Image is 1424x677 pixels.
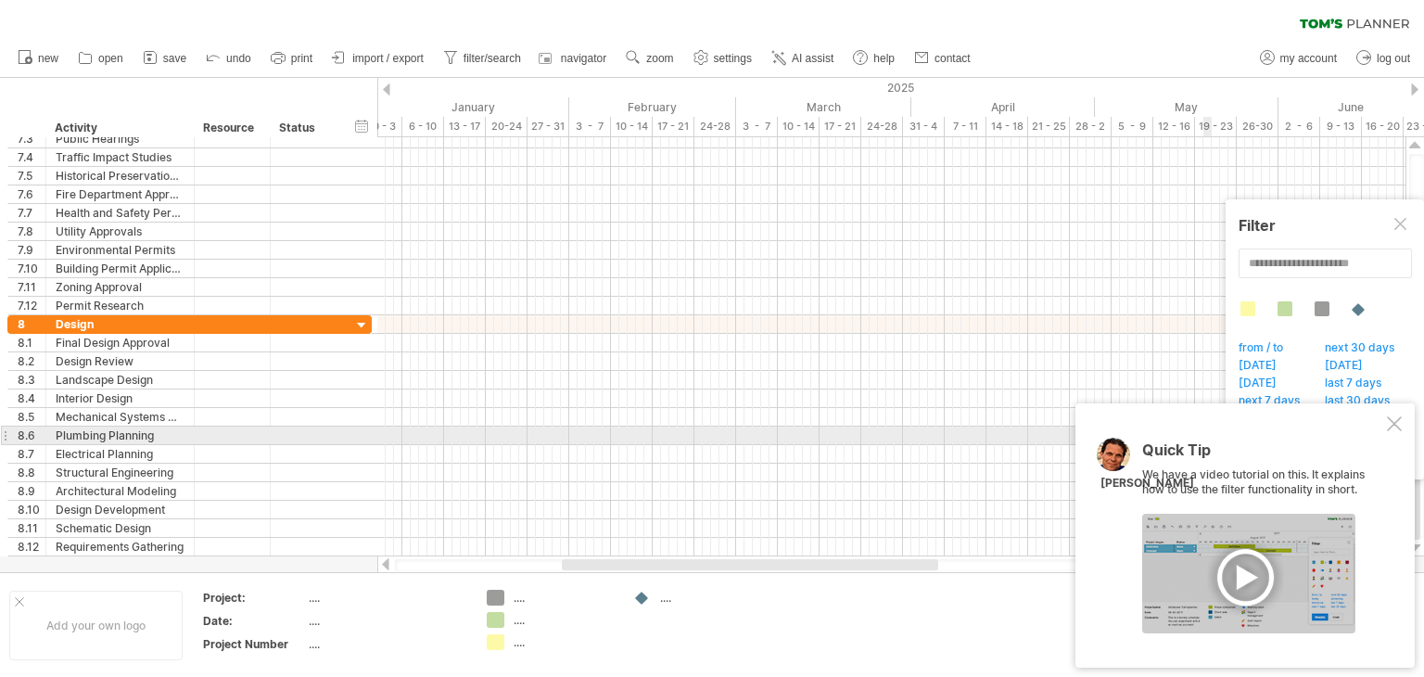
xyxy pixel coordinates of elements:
[18,501,45,518] div: 8.10
[56,408,184,426] div: Mechanical Systems Design
[1195,117,1237,136] div: 19 - 23
[18,427,45,444] div: 8.6
[1028,117,1070,136] div: 21 - 25
[203,636,305,652] div: Project Number
[694,117,736,136] div: 24-28
[13,46,64,70] a: new
[18,519,45,537] div: 8.11
[18,241,45,259] div: 7.9
[279,119,332,137] div: Status
[792,52,833,65] span: AI assist
[689,46,757,70] a: settings
[18,464,45,481] div: 8.8
[934,52,971,65] span: contact
[56,130,184,147] div: Public Hearings
[1112,117,1153,136] div: 5 - 9
[56,482,184,500] div: Architectural Modeling
[1322,376,1394,394] span: last 7 days
[736,117,778,136] div: 3 - 7
[1095,97,1278,117] div: May 2025
[714,52,752,65] span: settings
[56,519,184,537] div: Schematic Design
[18,167,45,185] div: 7.5
[309,613,464,629] div: ....
[203,119,260,137] div: Resource
[266,46,318,70] a: print
[291,52,312,65] span: print
[309,636,464,652] div: ....
[138,46,192,70] a: save
[163,52,186,65] span: save
[1100,476,1194,492] div: [PERSON_NAME]
[514,634,615,650] div: ....
[73,46,129,70] a: open
[1236,358,1290,377] span: [DATE]
[653,117,694,136] div: 17 - 21
[18,482,45,500] div: 8.9
[18,390,45,407] div: 8.4
[1142,442,1383,633] div: We have a video tutorial on this. It explains how to use the filter functionality in short.
[1237,117,1278,136] div: 26-30
[56,427,184,444] div: Plumbing Planning
[486,117,528,136] div: 20-24
[56,260,184,277] div: Building Permit Application
[18,185,45,203] div: 7.6
[56,464,184,481] div: Structural Engineering
[18,278,45,296] div: 7.11
[56,185,184,203] div: Fire Department Approval
[945,117,986,136] div: 7 - 11
[352,52,424,65] span: import / export
[18,148,45,166] div: 7.4
[873,52,895,65] span: help
[18,445,45,463] div: 8.7
[361,117,402,136] div: 30 - 3
[18,130,45,147] div: 7.3
[909,46,976,70] a: contact
[444,117,486,136] div: 13 - 17
[18,334,45,351] div: 8.1
[56,204,184,222] div: Health and Safety Permits
[18,315,45,333] div: 8
[1322,358,1376,377] span: [DATE]
[9,591,183,660] div: Add your own logo
[1377,52,1410,65] span: log out
[226,52,251,65] span: undo
[986,117,1028,136] div: 14 - 18
[55,119,184,137] div: Activity
[18,371,45,389] div: 8.3
[1352,46,1416,70] a: log out
[1278,117,1320,136] div: 2 - 6
[203,590,305,606] div: Project:
[309,590,464,606] div: ....
[56,297,184,314] div: Permit Research
[536,46,612,70] a: navigator
[848,46,900,70] a: help
[56,501,184,518] div: Design Development
[528,117,569,136] div: 27 - 31
[778,117,820,136] div: 10 - 14
[201,46,257,70] a: undo
[1255,46,1342,70] a: my account
[38,52,58,65] span: new
[98,52,123,65] span: open
[1236,340,1296,359] span: from / to
[660,590,761,606] div: ....
[56,445,184,463] div: Electrical Planning
[767,46,839,70] a: AI assist
[18,538,45,556] div: 8.12
[18,408,45,426] div: 8.5
[377,97,569,117] div: January 2025
[56,315,184,333] div: Design
[1236,393,1313,412] span: next 7 days
[611,117,653,136] div: 10 - 14
[1142,442,1383,467] div: Quick Tip
[911,97,1095,117] div: April 2025
[18,204,45,222] div: 7.7
[1320,117,1362,136] div: 9 - 13
[56,390,184,407] div: Interior Design
[1322,393,1403,412] span: last 30 days
[56,167,184,185] div: Historical Preservation Approval
[736,97,911,117] div: March 2025
[56,371,184,389] div: Landscape Design
[439,46,527,70] a: filter/search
